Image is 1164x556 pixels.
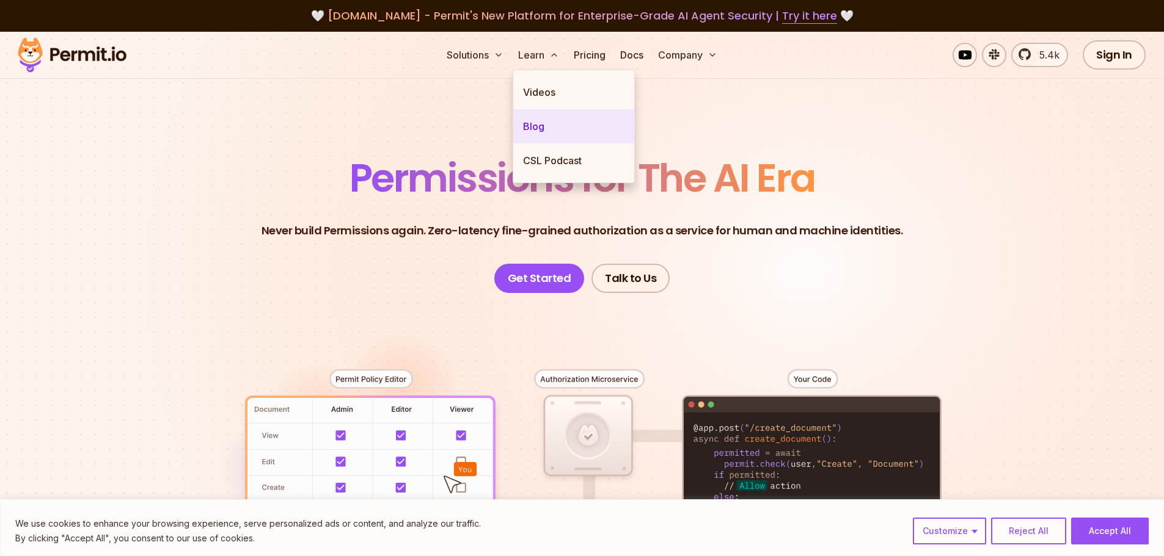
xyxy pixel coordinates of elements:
a: Videos [513,75,634,109]
button: Company [653,43,722,67]
span: [DOMAIN_NAME] - Permit's New Platform for Enterprise-Grade AI Agent Security | [328,8,837,23]
a: Sign In [1083,40,1146,70]
span: Permissions for The AI Era [350,151,815,205]
img: Permit logo [12,34,132,76]
a: Pricing [569,43,610,67]
p: We use cookies to enhance your browsing experience, serve personalized ads or content, and analyz... [15,516,481,531]
a: Talk to Us [591,264,670,293]
div: 🤍 🤍 [29,7,1135,24]
a: Blog [513,109,634,143]
p: Never build Permissions again. Zero-latency fine-grained authorization as a service for human and... [262,222,903,239]
a: Docs [615,43,648,67]
button: Accept All [1071,518,1149,544]
button: Solutions [442,43,508,67]
a: Get Started [494,264,585,293]
span: 5.4k [1032,48,1060,62]
button: Reject All [991,518,1066,544]
a: CSL Podcast [513,143,634,178]
a: 5.4k [1011,43,1068,67]
p: By clicking "Accept All", you consent to our use of cookies. [15,531,481,546]
button: Customize [913,518,986,544]
a: Try it here [782,8,837,24]
button: Learn [513,43,564,67]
